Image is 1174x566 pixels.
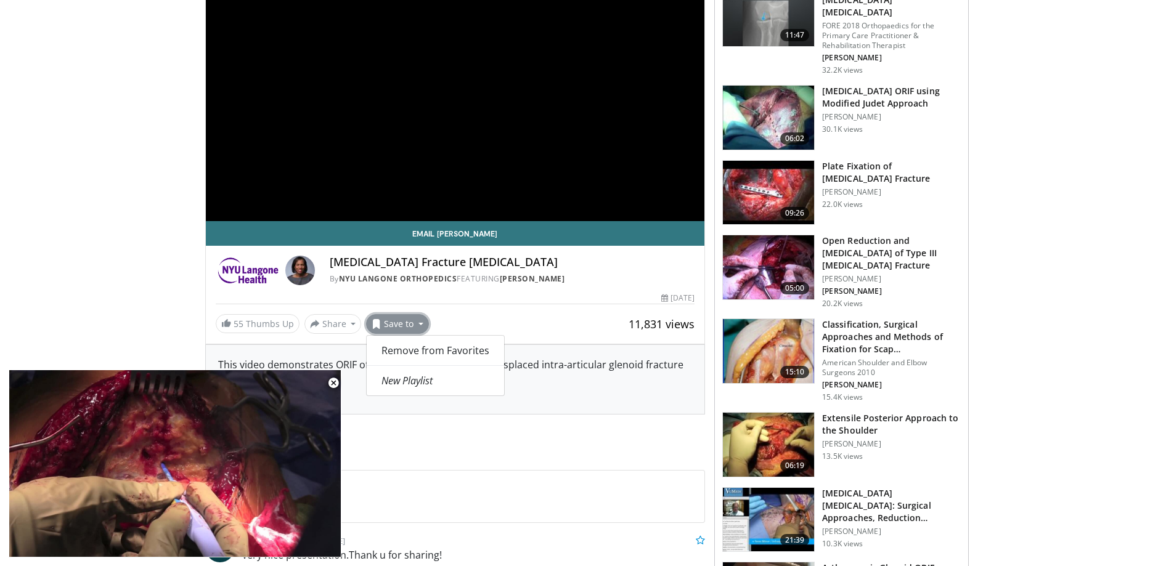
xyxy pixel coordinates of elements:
p: 10.3K views [822,539,863,549]
a: 05:00 Open Reduction and [MEDICAL_DATA] of Type III [MEDICAL_DATA] Fracture [PERSON_NAME] [PERSON... [722,235,961,309]
img: 322858_0000_1.png.150x105_q85_crop-smart_upscale.jpg [723,86,814,150]
img: NYU Langone Orthopedics [216,256,280,285]
small: [DATE] [321,535,345,546]
h3: Plate Fixation of [MEDICAL_DATA] Fracture [822,160,961,185]
p: [PERSON_NAME] [822,286,961,296]
p: [PERSON_NAME] [822,112,961,122]
h3: Extensile Posterior Approach to the Shoulder [822,412,961,437]
span: Remove from Favorites [381,344,489,357]
video-js: Video Player [9,370,341,557]
span: 09:26 [780,207,810,219]
p: 20.2K views [822,299,863,309]
p: 22.0K views [822,200,863,209]
p: 13.5K views [822,451,863,461]
p: [PERSON_NAME] [822,274,961,284]
a: Remove from Favorites [367,341,504,360]
p: American Shoulder and Elbow Surgeons 2010 [822,358,961,378]
h4: [MEDICAL_DATA] Fracture [MEDICAL_DATA] [330,256,695,269]
img: Picture_4_42_2.png.150x105_q85_crop-smart_upscale.jpg [723,161,814,225]
a: [PERSON_NAME] [500,273,565,284]
p: FORE 2018 Orthopaedics for the Primary Care Practitioner & Rehabilitation Therapist [822,21,961,51]
div: This video demonstrates ORIF of a [MEDICAL_DATA] with an displaced intra-articular glenoid fractu... [218,357,693,402]
button: Save to [366,314,429,334]
h3: Open Reduction and [MEDICAL_DATA] of Type III [MEDICAL_DATA] Fracture [822,235,961,272]
span: 11,831 views [629,317,695,331]
p: 32.2K views [822,65,863,75]
span: 15:10 [780,366,810,378]
a: 15:10 Classification, Surgical Approaches and Methods of Fixation for Scap… American Shoulder and... [722,318,961,402]
a: 09:26 Plate Fixation of [MEDICAL_DATA] Fracture [PERSON_NAME] 22.0K views [722,160,961,225]
img: 62ee2ea4-b2af-4bbb-a20f-cc4cb1de2535.150x105_q85_crop-smart_upscale.jpg [723,413,814,477]
p: very nice presentation.Thank u for sharing! [242,548,706,562]
span: Comments 5 [205,444,706,460]
h3: Classification, Surgical Approaches and Methods of Fixation for Scap… [822,318,961,355]
button: Share [304,314,362,334]
img: 8a72b65a-0f28-431e-bcaf-e516ebdea2b0.150x105_q85_crop-smart_upscale.jpg [723,235,814,299]
p: [PERSON_NAME] [822,380,961,390]
span: 05:00 [780,282,810,294]
span: 55 [234,318,243,329]
a: 06:02 [MEDICAL_DATA] ORIF using Modified Judet Approach [PERSON_NAME] 30.1K views [722,85,961,150]
p: 30.1K views [822,124,863,134]
a: 21:39 [MEDICAL_DATA] [MEDICAL_DATA]: Surgical Approaches, Reduction Techniques & Impla… [PERSON_N... [722,487,961,552]
span: 06:02 [780,132,810,145]
span: 21:39 [780,534,810,546]
img: Avatar [285,256,315,285]
h3: [MEDICAL_DATA] [MEDICAL_DATA]: Surgical Approaches, Reduction Techniques & Impla… [822,487,961,524]
button: Close [321,370,346,396]
p: 15.4K views [822,392,863,402]
a: 55 Thumbs Up [216,314,300,333]
h3: [MEDICAL_DATA] ORIF using Modified Judet Approach [822,85,961,110]
a: 06:19 Extensile Posterior Approach to the Shoulder [PERSON_NAME] 13.5K views [722,412,961,477]
div: By FEATURING [330,273,695,285]
em: New Playlist [381,374,433,387]
p: [PERSON_NAME] [822,187,961,197]
span: 11:47 [780,29,810,41]
img: marra_0_1.png.150x105_q85_crop-smart_upscale.jpg [723,319,814,383]
img: c0f8b341-bd52-415c-9a99-9e1fc8532278.150x105_q85_crop-smart_upscale.jpg [723,488,814,552]
p: [PERSON_NAME] [822,53,961,63]
span: 06:19 [780,459,810,472]
p: [PERSON_NAME] [822,439,961,449]
a: Email [PERSON_NAME] [206,221,705,246]
a: New Playlist [367,371,504,390]
a: NYU Langone Orthopedics [339,273,457,284]
p: [PERSON_NAME] [822,527,961,536]
div: [DATE] [661,293,695,304]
